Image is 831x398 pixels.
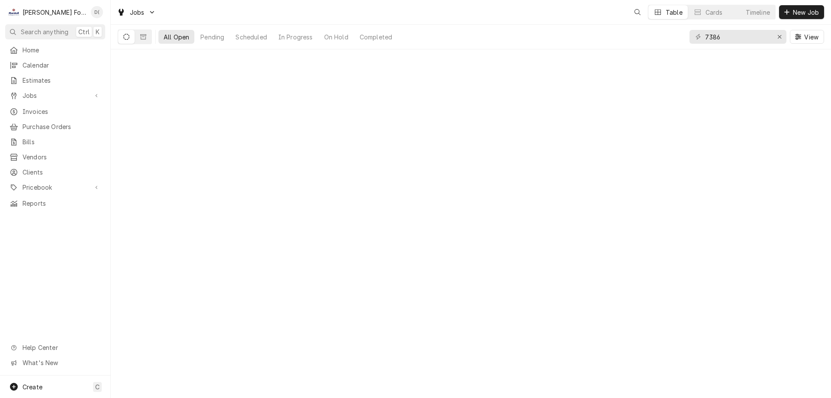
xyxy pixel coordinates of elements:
button: Erase input [773,30,786,44]
div: Marshall Food Equipment Service's Avatar [8,6,20,18]
a: Calendar [5,58,105,72]
div: In Progress [278,32,313,42]
span: C [95,382,100,392]
span: Home [23,45,101,55]
div: Completed [360,32,392,42]
a: Estimates [5,73,105,87]
a: Purchase Orders [5,120,105,134]
div: Cards [705,8,723,17]
a: Go to Pricebook [5,180,105,194]
a: Home [5,43,105,57]
a: Go to What's New [5,356,105,370]
div: Table [666,8,683,17]
div: Scheduled [235,32,267,42]
span: Invoices [23,107,101,116]
span: View [802,32,820,42]
span: New Job [791,8,821,17]
span: Search anything [21,27,68,36]
div: [PERSON_NAME] Food Equipment Service [23,8,86,17]
span: Vendors [23,152,101,162]
span: Calendar [23,61,101,70]
a: Go to Jobs [5,88,105,103]
button: Open search [631,5,644,19]
a: Go to Jobs [113,5,159,19]
span: Clients [23,168,101,177]
span: Bills [23,137,101,146]
div: M [8,6,20,18]
button: Search anythingCtrlK [5,24,105,39]
span: Help Center [23,343,100,352]
a: Vendors [5,150,105,164]
span: Jobs [130,8,145,17]
button: New Job [779,5,824,19]
span: K [96,27,100,36]
span: Jobs [23,91,88,100]
div: Pending [200,32,224,42]
a: Invoices [5,104,105,119]
span: Pricebook [23,183,88,192]
a: Reports [5,196,105,210]
div: All Open [164,32,189,42]
div: Derek Testa (81)'s Avatar [91,6,103,18]
span: Reports [23,199,101,208]
span: What's New [23,358,100,367]
div: On Hold [324,32,348,42]
div: D( [91,6,103,18]
span: Purchase Orders [23,122,101,131]
button: View [790,30,824,44]
span: Estimates [23,76,101,85]
span: Ctrl [78,27,90,36]
span: Create [23,383,42,391]
a: Go to Help Center [5,340,105,355]
a: Bills [5,135,105,149]
input: Keyword search [705,30,770,44]
div: Timeline [746,8,770,17]
a: Clients [5,165,105,179]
